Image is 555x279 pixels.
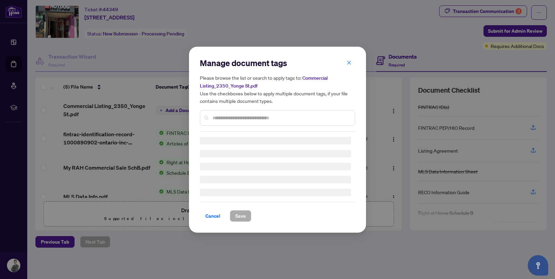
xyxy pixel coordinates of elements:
button: Save [230,210,251,222]
button: Open asap [528,255,548,276]
span: close [347,60,351,65]
span: Cancel [205,211,220,221]
h5: Please browse the list or search to apply tags to: Use the checkboxes below to apply multiple doc... [200,74,355,105]
button: Cancel [200,210,226,222]
h2: Manage document tags [200,58,355,68]
span: Commercial Listing_2350_Yonge St.pdf [200,75,328,89]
